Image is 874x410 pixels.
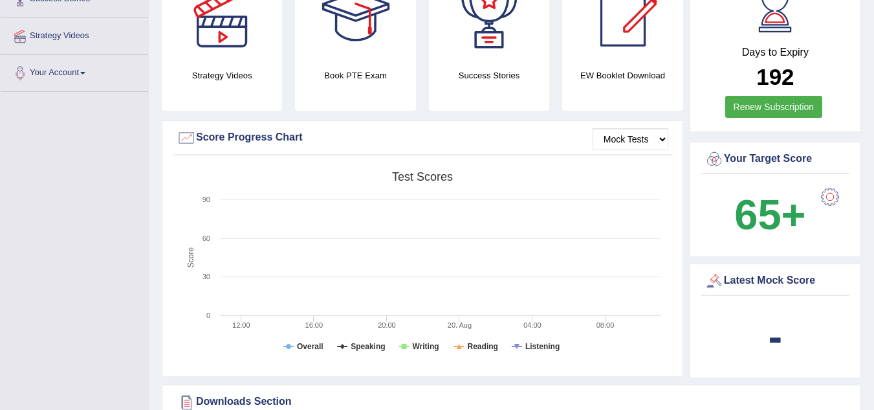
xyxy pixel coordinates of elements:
[186,247,195,268] tspan: Score
[523,321,541,329] text: 04:00
[725,96,823,118] a: Renew Subscription
[392,170,453,183] tspan: Test scores
[705,150,846,169] div: Your Target Score
[468,342,498,351] tspan: Reading
[202,273,210,280] text: 30
[177,128,668,148] div: Score Progress Chart
[232,321,250,329] text: 12:00
[297,342,323,351] tspan: Overall
[295,69,415,82] h4: Book PTE Exam
[429,69,549,82] h4: Success Stories
[705,271,846,291] div: Latest Mock Score
[206,312,210,319] text: 0
[202,196,210,203] text: 90
[202,234,210,242] text: 60
[769,313,783,360] b: -
[305,321,323,329] text: 16:00
[1,55,148,87] a: Your Account
[562,69,683,82] h4: EW Booklet Download
[448,321,472,329] tspan: 20. Aug
[412,342,439,351] tspan: Writing
[351,342,385,351] tspan: Speaking
[734,191,805,238] b: 65+
[705,47,846,58] h4: Days to Expiry
[525,342,560,351] tspan: Listening
[162,69,282,82] h4: Strategy Videos
[756,64,794,89] b: 192
[1,18,148,51] a: Strategy Videos
[596,321,615,329] text: 08:00
[378,321,396,329] text: 20:00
